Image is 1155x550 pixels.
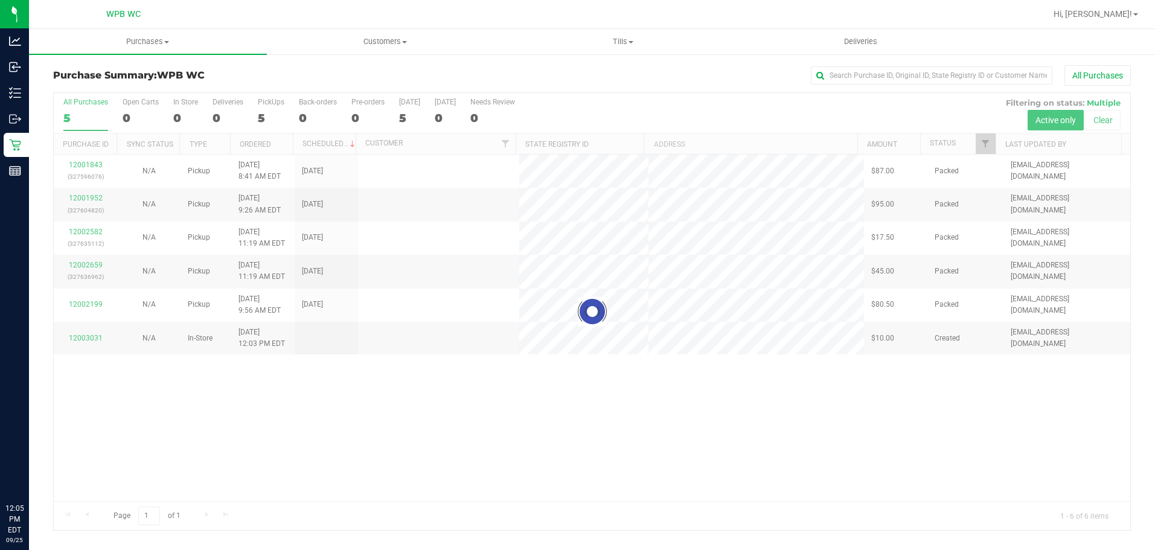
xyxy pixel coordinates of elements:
[811,66,1052,85] input: Search Purchase ID, Original ID, State Registry ID or Customer Name...
[53,70,412,81] h3: Purchase Summary:
[9,113,21,125] inline-svg: Outbound
[29,36,267,47] span: Purchases
[828,36,894,47] span: Deliveries
[742,29,980,54] a: Deliveries
[106,9,141,19] span: WPB WC
[9,139,21,151] inline-svg: Retail
[1064,65,1131,86] button: All Purchases
[9,61,21,73] inline-svg: Inbound
[505,36,741,47] span: Tills
[5,536,24,545] p: 09/25
[12,453,48,490] iframe: Resource center
[9,87,21,99] inline-svg: Inventory
[29,29,267,54] a: Purchases
[9,35,21,47] inline-svg: Analytics
[5,503,24,536] p: 12:05 PM EDT
[157,69,205,81] span: WPB WC
[9,165,21,177] inline-svg: Reports
[267,29,505,54] a: Customers
[1054,9,1132,19] span: Hi, [PERSON_NAME]!
[267,36,504,47] span: Customers
[504,29,742,54] a: Tills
